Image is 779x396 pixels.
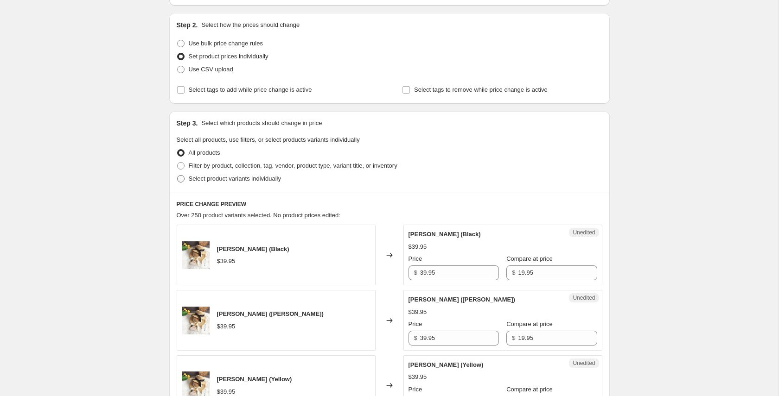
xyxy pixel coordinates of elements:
span: [PERSON_NAME] ([PERSON_NAME]) [217,310,324,317]
span: Over 250 product variants selected. No product prices edited: [177,212,340,219]
span: Select product variants individually [189,175,281,182]
span: [PERSON_NAME] (Black) [409,231,481,238]
span: [PERSON_NAME] (Black) [217,245,289,252]
p: Select how the prices should change [201,20,300,30]
span: Compare at price [506,386,553,393]
span: [PERSON_NAME] (Yellow) [217,376,292,383]
div: $39.95 [217,322,236,331]
div: $39.95 [409,242,427,251]
span: Price [409,386,422,393]
span: Select all products, use filters, or select products variants individually [177,136,360,143]
span: Unedited [573,359,595,367]
span: Compare at price [506,255,553,262]
img: handmade-raffia-straw-hats-950439_80x.jpg [182,307,210,334]
span: Select tags to add while price change is active [189,86,312,93]
span: $ [414,334,417,341]
div: $39.95 [409,308,427,317]
span: $ [414,269,417,276]
h2: Step 2. [177,20,198,30]
h2: Step 3. [177,119,198,128]
span: Compare at price [506,321,553,327]
span: Use bulk price change rules [189,40,263,47]
span: Select tags to remove while price change is active [414,86,548,93]
span: Unedited [573,294,595,302]
span: [PERSON_NAME] (Yellow) [409,361,484,368]
span: Price [409,255,422,262]
span: Filter by product, collection, tag, vendor, product type, variant title, or inventory [189,162,397,169]
span: Set product prices individually [189,53,268,60]
span: Unedited [573,229,595,236]
h6: PRICE CHANGE PREVIEW [177,201,602,208]
span: $ [512,334,515,341]
span: All products [189,149,220,156]
span: $ [512,269,515,276]
span: Use CSV upload [189,66,233,73]
p: Select which products should change in price [201,119,322,128]
div: $39.95 [217,257,236,266]
span: [PERSON_NAME] ([PERSON_NAME]) [409,296,515,303]
div: $39.95 [409,372,427,382]
img: handmade-raffia-straw-hats-950439_80x.jpg [182,241,210,269]
span: Price [409,321,422,327]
